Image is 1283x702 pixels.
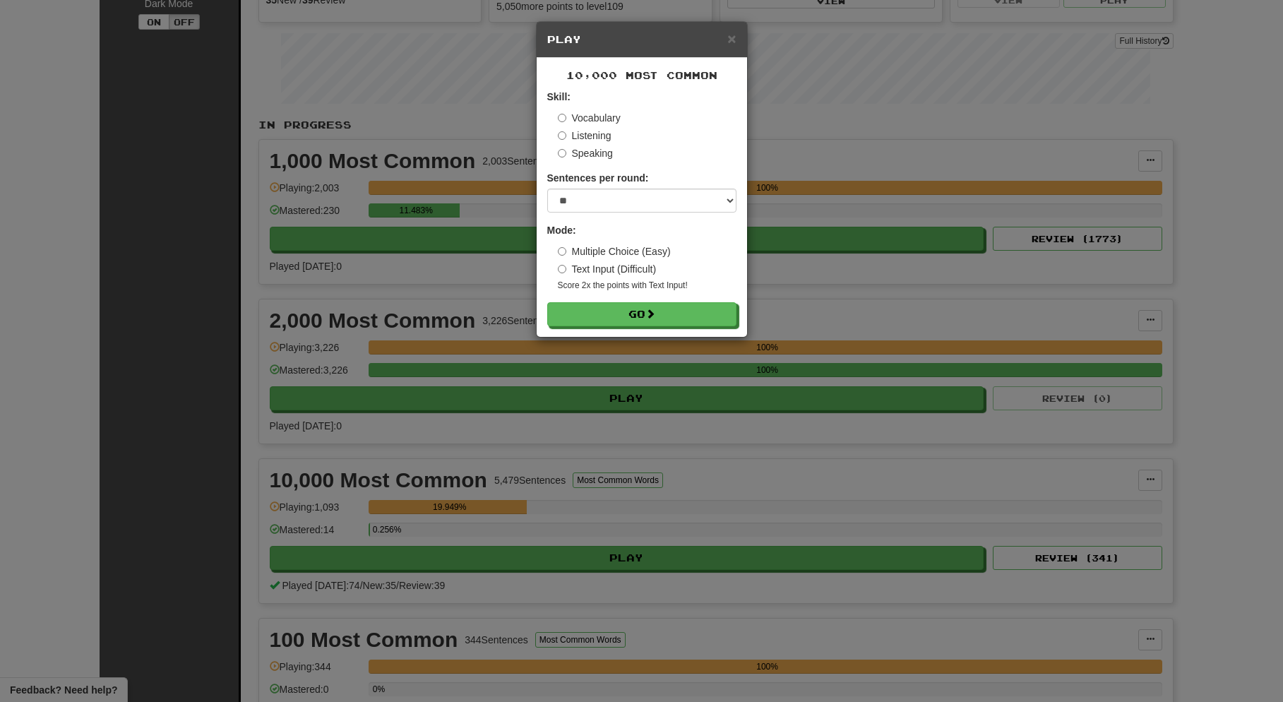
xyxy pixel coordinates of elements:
input: Text Input (Difficult) [558,265,566,273]
label: Vocabulary [558,111,621,125]
label: Text Input (Difficult) [558,262,657,276]
span: × [727,30,736,47]
input: Speaking [558,149,566,157]
label: Multiple Choice (Easy) [558,244,671,258]
button: Go [547,302,736,326]
input: Listening [558,131,566,140]
h5: Play [547,32,736,47]
strong: Skill: [547,91,571,102]
span: 10,000 Most Common [566,69,717,81]
input: Vocabulary [558,114,566,122]
strong: Mode: [547,225,576,236]
label: Speaking [558,146,613,160]
label: Sentences per round: [547,171,649,185]
button: Close [727,31,736,46]
label: Listening [558,129,611,143]
input: Multiple Choice (Easy) [558,247,566,256]
small: Score 2x the points with Text Input ! [558,280,736,292]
